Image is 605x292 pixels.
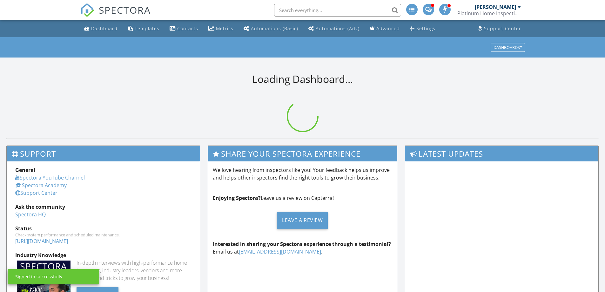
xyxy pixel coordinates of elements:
a: Dashboard [82,23,120,35]
div: Contacts [177,25,198,31]
span: SPECTORA [99,3,151,17]
div: Automations (Basic) [251,25,298,31]
input: Search everything... [274,4,401,17]
a: Advanced [367,23,402,35]
a: Automations (Basic) [241,23,301,35]
div: Status [15,225,191,232]
div: Metrics [216,25,233,31]
div: Ask the community [15,203,191,211]
div: Templates [135,25,159,31]
a: Metrics [206,23,236,35]
div: Leave a Review [277,212,328,229]
a: Spectora YouTube Channel [15,174,85,181]
button: Dashboards [491,43,525,52]
a: Contacts [167,23,201,35]
div: Settings [416,25,435,31]
strong: Interested in sharing your Spectora experience through a testimonial? [213,241,391,248]
a: [EMAIL_ADDRESS][DOMAIN_NAME] [239,248,321,255]
a: Leave a Review [213,207,393,234]
div: Dashboard [91,25,118,31]
a: Spectora HQ [15,211,46,218]
div: Advanced [376,25,400,31]
a: Support Center [15,189,57,196]
h3: Latest Updates [405,146,598,161]
h3: Support [7,146,200,161]
a: Settings [407,23,438,35]
a: [URL][DOMAIN_NAME] [15,238,68,245]
a: Spectora Academy [15,182,67,189]
a: Automations (Advanced) [306,23,362,35]
div: Industry Knowledge [15,251,191,259]
p: We love hearing from inspectors like you! Your feedback helps us improve and helps other inspecto... [213,166,393,181]
strong: Enjoying Spectora? [213,194,261,201]
div: [PERSON_NAME] [475,4,516,10]
div: Platinum Home Inspections [457,10,521,17]
img: The Best Home Inspection Software - Spectora [80,3,94,17]
p: Leave us a review on Capterra! [213,194,393,202]
strong: General [15,166,35,173]
div: In-depth interviews with high-performance home inspectors, industry leaders, vendors and more. Ge... [77,259,191,282]
div: Signed in successfully. [15,274,64,280]
div: Support Center [484,25,521,31]
h3: Share Your Spectora Experience [208,146,397,161]
div: Check system performance and scheduled maintenance. [15,232,191,237]
p: Email us at . [213,240,393,255]
div: Automations (Adv) [316,25,360,31]
a: Support Center [475,23,524,35]
div: Dashboards [494,45,522,50]
a: Templates [125,23,162,35]
a: SPECTORA [80,9,151,22]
